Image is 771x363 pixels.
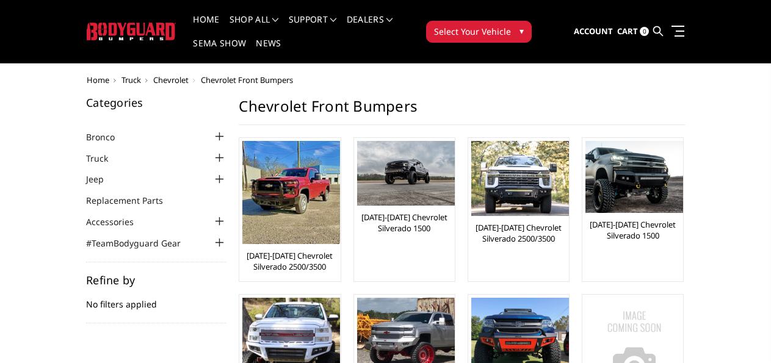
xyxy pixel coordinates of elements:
[289,15,337,39] a: Support
[87,74,109,85] a: Home
[86,173,119,185] a: Jeep
[617,26,638,37] span: Cart
[201,74,293,85] span: Chevrolet Front Bumpers
[357,212,452,234] a: [DATE]-[DATE] Chevrolet Silverado 1500
[256,39,281,63] a: News
[121,74,141,85] a: Truck
[86,237,196,250] a: #TeamBodyguard Gear
[193,39,246,63] a: SEMA Show
[86,275,226,286] h5: Refine by
[242,250,337,272] a: [DATE]-[DATE] Chevrolet Silverado 2500/3500
[617,15,649,48] a: Cart 0
[434,25,511,38] span: Select Your Vehicle
[574,26,613,37] span: Account
[471,222,566,244] a: [DATE]-[DATE] Chevrolet Silverado 2500/3500
[585,219,680,241] a: [DATE]-[DATE] Chevrolet Silverado 1500
[86,131,130,143] a: Bronco
[574,15,613,48] a: Account
[153,74,189,85] a: Chevrolet
[193,15,219,39] a: Home
[519,24,524,37] span: ▾
[86,275,226,323] div: No filters applied
[640,27,649,36] span: 0
[86,152,123,165] a: Truck
[239,97,685,125] h1: Chevrolet Front Bumpers
[347,15,393,39] a: Dealers
[87,23,176,40] img: BODYGUARD BUMPERS
[426,21,532,43] button: Select Your Vehicle
[86,97,226,108] h5: Categories
[230,15,279,39] a: shop all
[86,194,178,207] a: Replacement Parts
[86,215,149,228] a: Accessories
